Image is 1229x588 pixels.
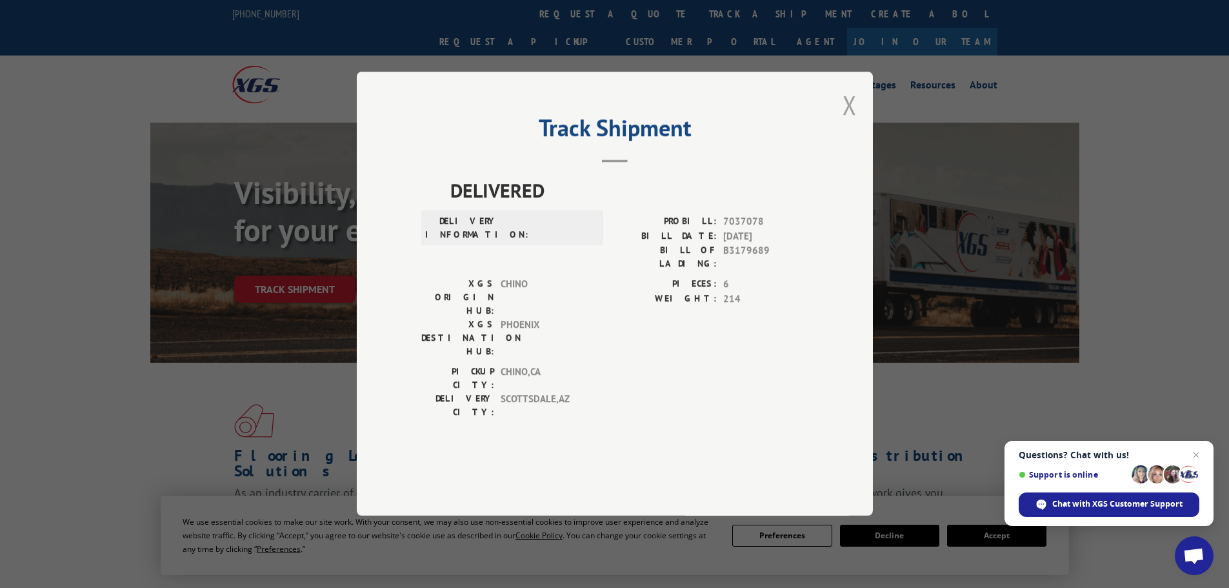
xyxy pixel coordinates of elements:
[1188,447,1204,463] span: Close chat
[1019,450,1199,460] span: Questions? Chat with us!
[843,88,857,122] button: Close modal
[723,278,808,292] span: 6
[723,292,808,307] span: 214
[615,292,717,307] label: WEIGHT:
[1019,470,1127,480] span: Support is online
[1052,498,1183,510] span: Chat with XGS Customer Support
[1019,492,1199,517] div: Chat with XGS Customer Support
[421,392,494,420] label: DELIVERY CITY:
[615,278,717,292] label: PIECES:
[723,215,808,230] span: 7037078
[501,318,588,359] span: PHOENIX
[421,119,808,143] h2: Track Shipment
[450,176,808,205] span: DELIVERED
[1175,536,1214,575] div: Open chat
[425,215,498,242] label: DELIVERY INFORMATION:
[501,392,588,420] span: SCOTTSDALE , AZ
[615,229,717,244] label: BILL DATE:
[615,215,717,230] label: PROBILL:
[421,365,494,392] label: PICKUP CITY:
[421,318,494,359] label: XGS DESTINATION HUB:
[501,278,588,318] span: CHINO
[723,244,808,271] span: B3179689
[501,365,588,392] span: CHINO , CA
[723,229,808,244] span: [DATE]
[421,278,494,318] label: XGS ORIGIN HUB:
[615,244,717,271] label: BILL OF LADING:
